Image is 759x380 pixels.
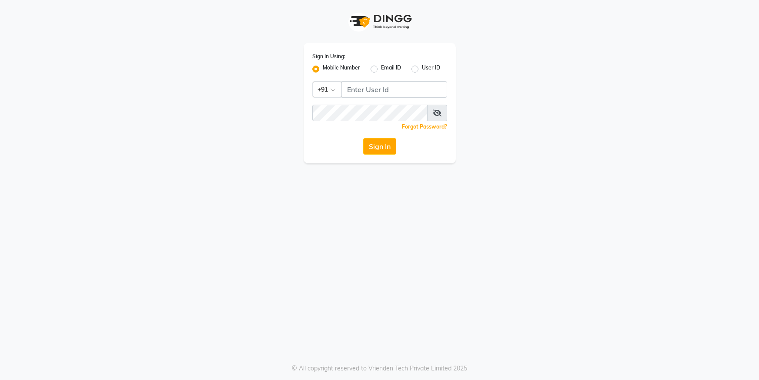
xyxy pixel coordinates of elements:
[402,123,447,130] a: Forgot Password?
[312,105,428,121] input: Username
[341,81,447,98] input: Username
[381,64,401,74] label: Email ID
[345,9,415,34] img: logo1.svg
[312,53,345,60] label: Sign In Using:
[422,64,440,74] label: User ID
[323,64,360,74] label: Mobile Number
[363,138,396,155] button: Sign In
